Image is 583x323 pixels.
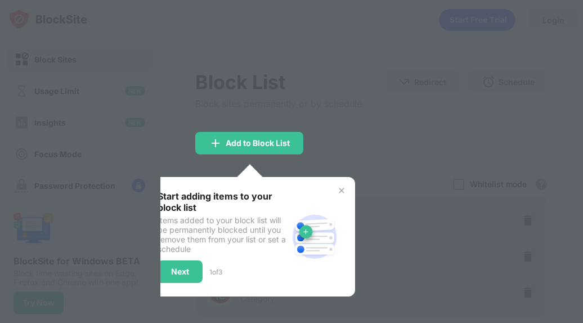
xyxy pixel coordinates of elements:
[158,191,288,213] div: Start adding items to your block list
[226,139,290,148] div: Add to Block List
[171,267,189,276] div: Next
[209,268,222,276] div: 1 of 3
[158,215,288,254] div: Items added to your block list will be permanently blocked until you remove them from your list o...
[337,186,346,195] img: x-button.svg
[288,210,342,264] img: block-site.svg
